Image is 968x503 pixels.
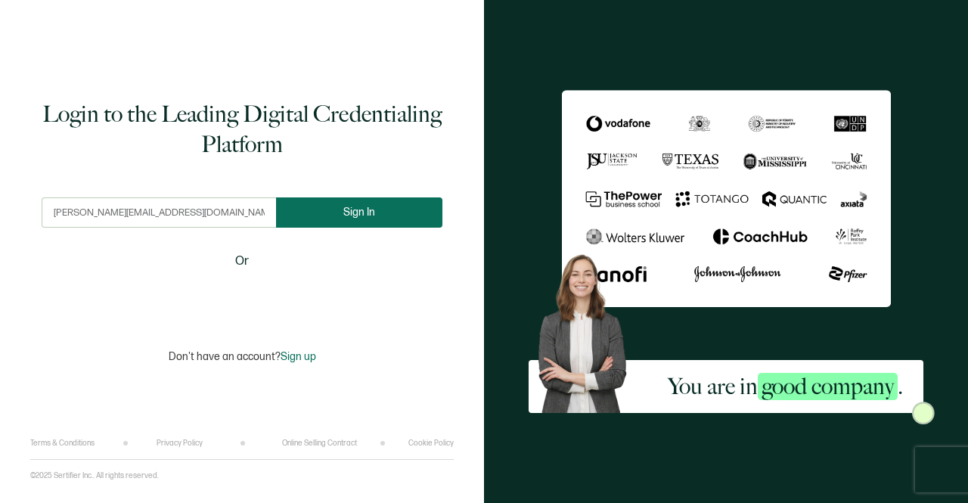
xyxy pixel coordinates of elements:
[408,439,454,448] a: Cookie Policy
[30,471,159,480] p: ©2025 Sertifier Inc.. All rights reserved.
[912,402,935,424] img: Sertifier Login
[147,281,337,314] iframe: Sign in with Google Button
[235,252,249,271] span: Or
[30,439,95,448] a: Terms & Conditions
[42,197,276,228] input: Enter your work email address
[42,99,442,160] h1: Login to the Leading Digital Credentialing Platform
[157,439,203,448] a: Privacy Policy
[758,373,898,400] span: good company
[343,206,375,218] span: Sign In
[668,371,903,402] h2: You are in .
[281,350,316,363] span: Sign up
[282,439,357,448] a: Online Selling Contract
[529,247,647,413] img: Sertifier Login - You are in <span class="strong-h">good company</span>. Hero
[169,350,316,363] p: Don't have an account?
[276,197,442,228] button: Sign In
[562,90,891,307] img: Sertifier Login - You are in <span class="strong-h">good company</span>.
